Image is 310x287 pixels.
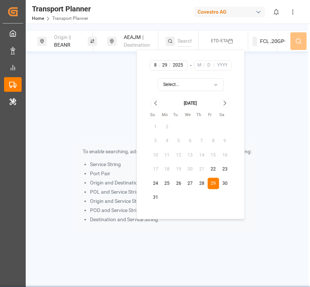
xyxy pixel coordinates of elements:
input: M [196,62,203,69]
input: D [205,62,214,69]
button: ETD-ETA [203,34,244,49]
th: Saturday [219,112,231,119]
button: Go to next month [220,99,230,108]
span: / [213,62,215,69]
span: ETD-ETA [211,38,228,43]
li: POL and Service String [90,188,252,196]
li: Service String [90,161,252,168]
li: Origin and Service String [90,197,252,205]
button: show more [285,4,301,20]
span: Origin || [54,34,71,40]
input: YYYY [215,62,230,69]
span: ,20GP [270,37,284,45]
button: 31 [150,192,162,204]
div: BEANR [50,31,88,52]
div: Transport Planner [32,3,91,14]
button: Covestro AG [195,5,268,19]
th: Thursday [196,112,208,119]
div: - [190,60,191,71]
th: Friday [208,112,219,119]
li: POD and Service String [90,207,252,214]
span: FCL [260,37,269,45]
button: 27 [184,178,196,190]
input: YYYY [170,62,186,69]
button: 23 [219,164,231,175]
p: To enable searching, add ETA, ETD, containerType and one of the following: [83,148,252,155]
button: 26 [173,178,185,190]
button: show 0 new notifications [268,4,285,20]
button: 25 [161,178,173,190]
li: Port Pair [90,170,252,177]
button: 29 [208,178,219,190]
button: 28 [196,178,208,190]
div: Covestro AG [195,7,265,17]
button: 24 [150,178,162,190]
th: Tuesday [173,112,185,119]
button: 22 [208,164,219,175]
input: M [151,62,159,69]
th: Sunday [150,112,162,119]
th: Monday [161,112,173,119]
div: AEAJM [119,31,158,52]
li: Origin and Destination [90,179,252,187]
li: Destination and Service String [90,216,252,223]
a: Home [32,16,44,21]
span: / [159,62,161,69]
span: / [169,62,171,69]
input: Search Service String [178,36,192,47]
span: / [203,62,205,69]
button: 30 [219,178,231,190]
div: [DATE] [184,100,197,107]
input: D [160,62,169,69]
th: Wednesday [184,112,196,119]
